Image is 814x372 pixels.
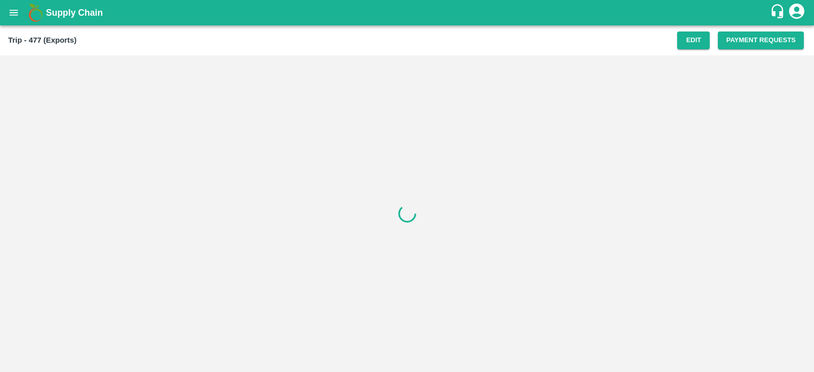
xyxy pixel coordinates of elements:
img: logo [25,3,46,23]
button: Payment Requests [718,32,804,49]
button: open drawer [2,1,25,24]
b: Supply Chain [46,8,103,18]
a: Supply Chain [46,6,770,20]
div: customer-support [770,4,788,22]
b: Trip - 477 (Exports) [8,36,76,44]
div: account of current user [788,2,806,23]
button: Edit [677,32,710,49]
